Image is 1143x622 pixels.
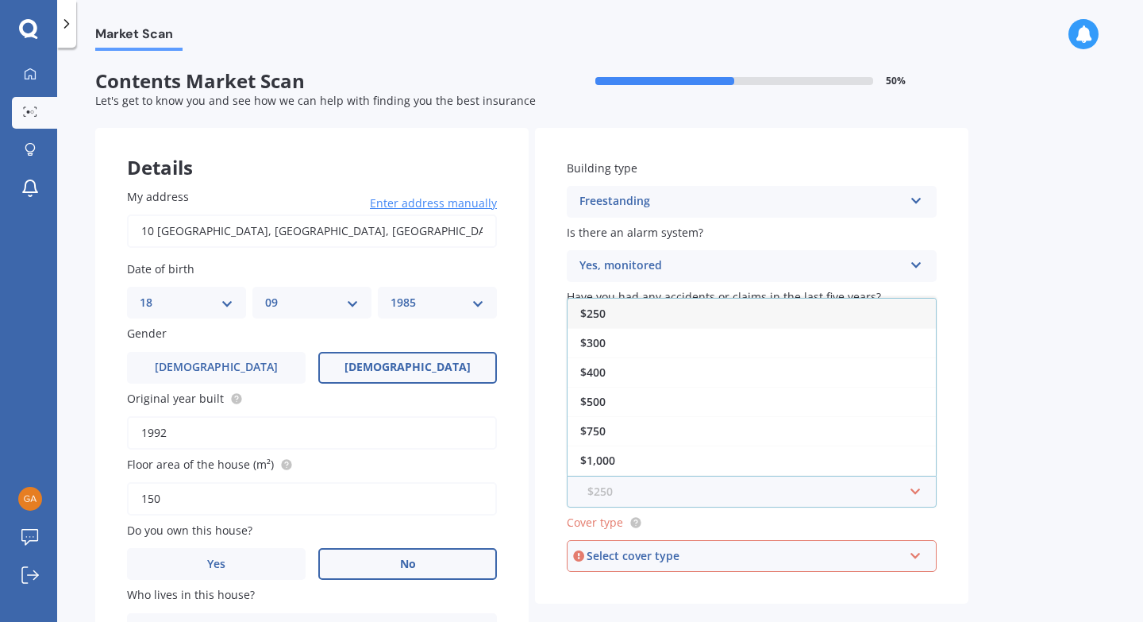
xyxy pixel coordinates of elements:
[127,326,167,342] span: Gender
[567,515,623,530] span: Cover type
[95,93,536,108] span: Let's get to know you and see how we can help with finding you the best insurance
[567,160,637,176] span: Building type
[95,26,183,48] span: Market Scan
[580,453,615,468] span: $1,000
[587,547,902,565] div: Select cover type
[580,423,606,438] span: $750
[18,487,42,511] img: fe5dc46676e51b0907f8de60b7f76821
[127,482,497,516] input: Enter floor area
[127,523,252,538] span: Do you own this house?
[155,361,278,374] span: [DEMOGRAPHIC_DATA]
[400,558,416,571] span: No
[127,457,274,472] span: Floor area of the house (m²)
[580,335,606,350] span: $300
[344,361,471,374] span: [DEMOGRAPHIC_DATA]
[127,189,189,204] span: My address
[580,365,606,380] span: $400
[95,128,529,176] div: Details
[886,75,906,87] span: 50 %
[207,558,225,571] span: Yes
[580,306,606,321] span: $250
[579,192,903,211] div: Freestanding
[127,588,255,603] span: Who lives in this house?
[567,290,881,305] span: Have you had any accidents or claims in the last five years?
[370,195,497,211] span: Enter address manually
[95,70,532,93] span: Contents Market Scan
[127,416,497,450] input: Enter year
[127,261,194,276] span: Date of birth
[567,225,703,240] span: Is there an alarm system?
[127,214,497,248] input: Enter address
[579,257,903,276] div: Yes, monitored
[580,394,606,409] span: $500
[127,391,224,406] span: Original year built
